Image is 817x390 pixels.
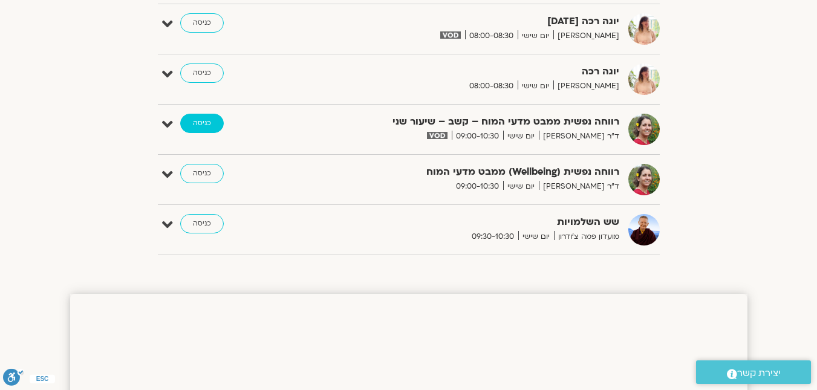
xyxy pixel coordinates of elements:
a: כניסה [180,13,224,33]
strong: יוגה רכה [DATE] [323,13,619,30]
span: יום שישי [518,230,554,243]
strong: רווחה נפשית (Wellbeing) ממבט מדעי המוח [323,164,619,180]
strong: יוגה רכה [323,63,619,80]
span: ד"ר [PERSON_NAME] [539,130,619,143]
a: כניסה [180,63,224,83]
span: יצירת קשר [737,365,781,382]
span: [PERSON_NAME] [553,80,619,93]
img: vodicon [440,31,460,39]
span: יום שישי [503,130,539,143]
span: יום שישי [518,30,553,42]
span: 09:00-10:30 [452,180,503,193]
span: 09:00-10:30 [452,130,503,143]
span: [PERSON_NAME] [553,30,619,42]
a: כניסה [180,164,224,183]
a: יצירת קשר [696,360,811,384]
span: ד"ר [PERSON_NAME] [539,180,619,193]
a: כניסה [180,214,224,233]
span: יום שישי [518,80,553,93]
span: 09:30-10:30 [467,230,518,243]
span: 08:00-08:30 [465,80,518,93]
strong: שש השלמויות [323,214,619,230]
strong: רווחה נפשית ממבט מדעי המוח – קשב – שיעור שני [323,114,619,130]
span: מועדון פמה צ'ודרון [554,230,619,243]
span: 08:00-08:30 [465,30,518,42]
span: יום שישי [503,180,539,193]
a: כניסה [180,114,224,133]
img: vodicon [427,132,447,139]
